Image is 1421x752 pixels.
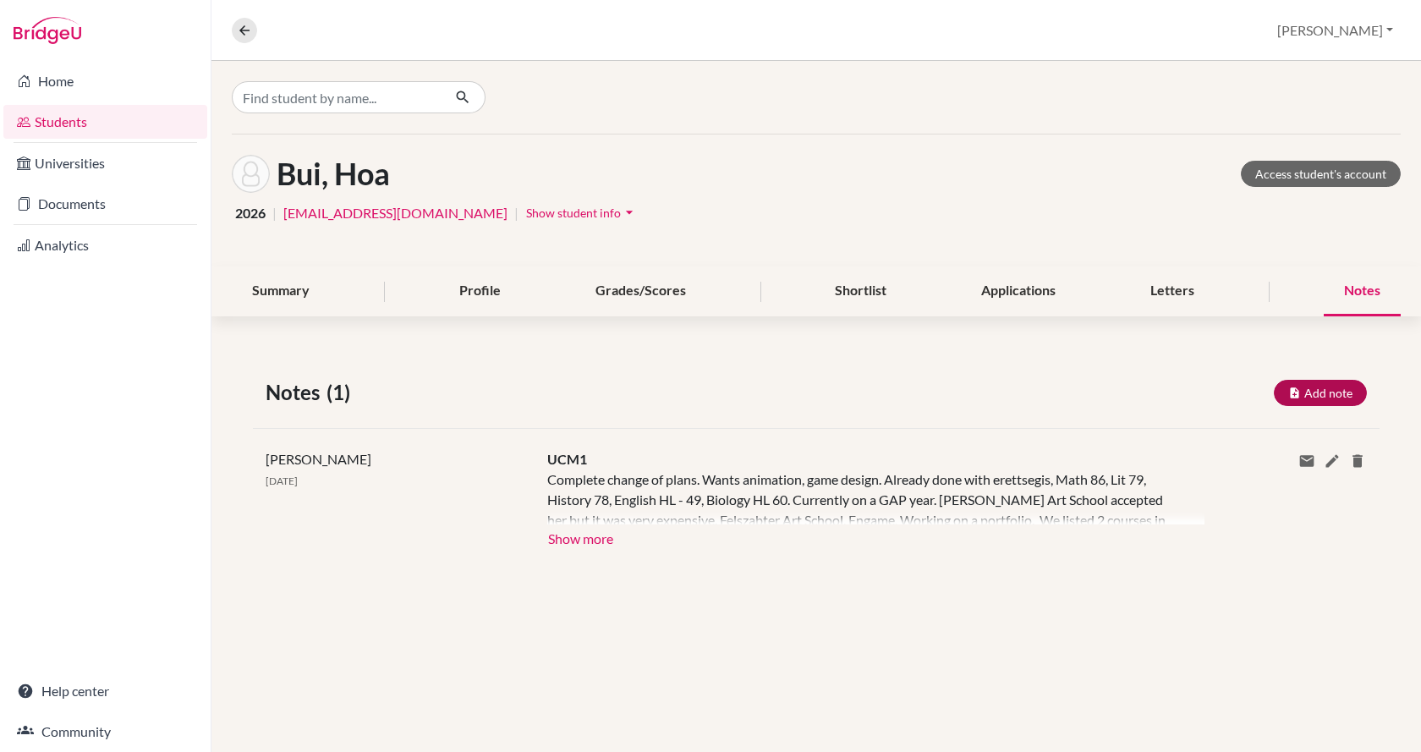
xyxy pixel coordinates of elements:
div: Notes [1324,266,1401,316]
i: arrow_drop_down [621,204,638,221]
div: Grades/Scores [575,266,706,316]
a: [EMAIL_ADDRESS][DOMAIN_NAME] [283,203,507,223]
a: Access student's account [1241,161,1401,187]
button: Show more [547,524,614,550]
span: [PERSON_NAME] [266,451,371,467]
a: Community [3,715,207,749]
span: [DATE] [266,475,298,487]
span: (1) [326,377,357,408]
a: Documents [3,187,207,221]
span: Notes [266,377,326,408]
a: Universities [3,146,207,180]
div: Shortlist [815,266,907,316]
div: Applications [961,266,1076,316]
span: | [272,203,277,223]
span: Show student info [526,206,621,220]
a: Analytics [3,228,207,262]
div: Profile [439,266,521,316]
div: Complete change of plans. Wants animation, game design. Already done with erettsegis, Math 86, Li... [547,469,1179,524]
h1: Bui, Hoa [277,156,390,192]
span: | [514,203,518,223]
a: Home [3,64,207,98]
img: Bridge-U [14,17,81,44]
button: [PERSON_NAME] [1270,14,1401,47]
a: Students [3,105,207,139]
button: Add note [1274,380,1367,406]
input: Find student by name... [232,81,442,113]
div: Letters [1130,266,1215,316]
span: 2026 [235,203,266,223]
div: Summary [232,266,330,316]
button: Show student infoarrow_drop_down [525,200,639,226]
img: Hoa Bui's avatar [232,155,270,193]
span: UCM1 [547,451,587,467]
a: Help center [3,674,207,708]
